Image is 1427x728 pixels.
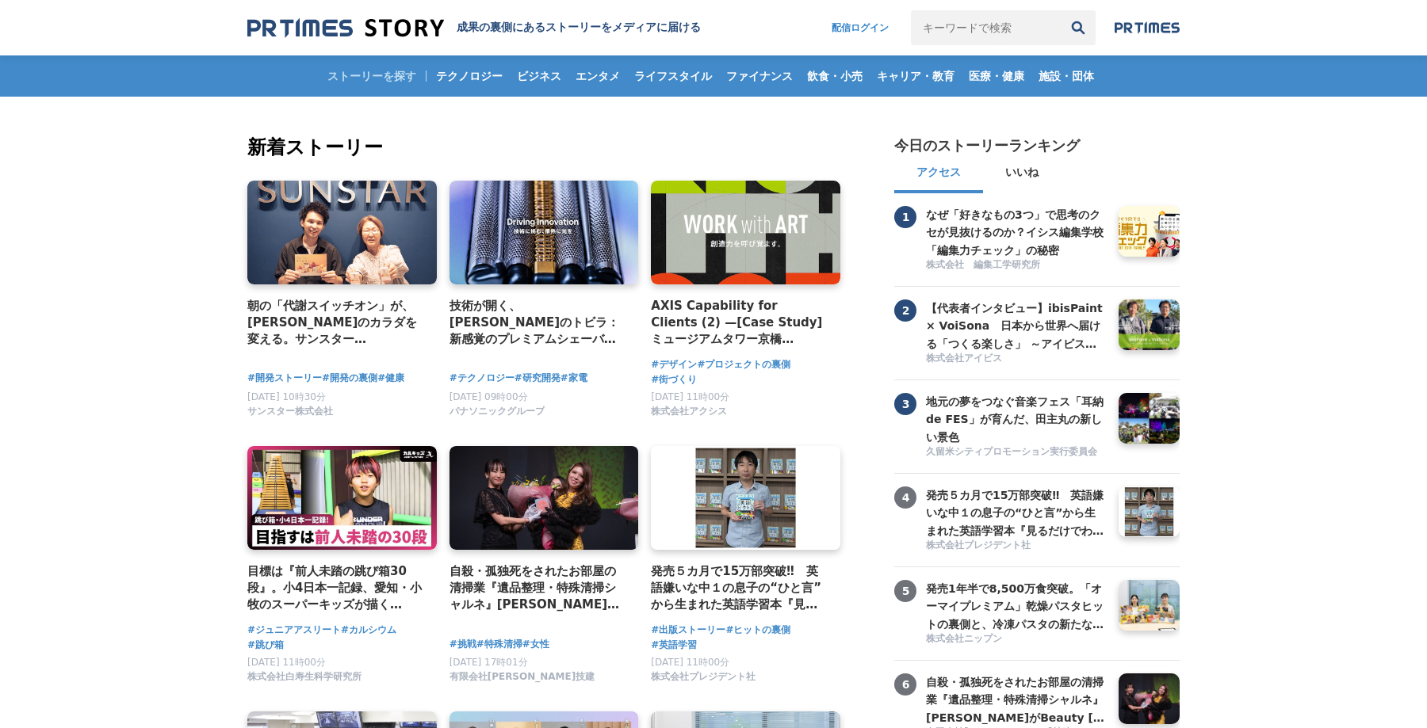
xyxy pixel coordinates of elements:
span: 株式会社プレジデント社 [651,670,756,684]
a: #街づくり [651,372,697,387]
img: prtimes [1115,21,1180,34]
a: 自殺・孤独死をされたお部屋の清掃業『遺品整理・特殊清掃シャルネ』[PERSON_NAME]がBeauty [GEOGRAPHIC_DATA][PERSON_NAME][GEOGRAPHIC_DA... [450,562,626,614]
h3: 【代表者インタビュー】ibisPaint × VoiSona 日本から世界へ届ける「つくる楽しさ」 ～アイビスがテクノスピーチと挑戦する、新しい創作文化の形成～ [926,299,1107,353]
a: 成果の裏側にあるストーリーをメディアに届ける 成果の裏側にあるストーリーをメディアに届ける [247,17,701,39]
h2: 新着ストーリー [247,133,844,162]
a: #研究開発 [515,371,560,386]
a: 株式会社白寿生科学研究所 [247,675,362,686]
span: 2 [894,299,916,322]
a: キャリア・教育 [870,55,961,97]
img: 成果の裏側にあるストーリーをメディアに届ける [247,17,444,39]
a: 発売1年半で8,500万食突破。「オーマイプレミアム」乾燥パスタヒットの裏側と、冷凍パスタの新たな挑戦。徹底的な消費者起点で「おいしさ」を追求するニップンの歩み [926,580,1107,631]
span: [DATE] 09時00分 [450,391,528,402]
span: [DATE] 11時00分 [247,657,326,668]
span: キャリア・教育 [870,69,961,83]
h3: 地元の夢をつなぐ音楽フェス「耳納 de FES」が育んだ、田主丸の新しい景色 [926,393,1107,446]
span: 株式会社アクシス [651,405,727,418]
h1: 成果の裏側にあるストーリーをメディアに届ける [457,21,701,35]
a: 株式会社プレジデント社 [651,675,756,686]
span: 有限会社[PERSON_NAME]技建 [450,670,595,684]
a: #挑戦 [450,637,476,652]
span: 飲食・小売 [801,69,869,83]
span: #跳び箱 [247,638,284,653]
a: 株式会社プレジデント社 [926,539,1107,554]
a: #デザイン [651,357,697,372]
span: エンタメ [569,69,626,83]
a: 飲食・小売 [801,55,869,97]
span: 4 [894,486,916,509]
a: #女性 [522,637,549,652]
a: 有限会社[PERSON_NAME]技建 [450,675,595,686]
a: #テクノロジー [450,371,515,386]
span: テクノロジー [430,69,509,83]
a: ファイナンス [720,55,799,97]
a: AXIS Capability for Clients (2) —[Case Study] ミュージアムタワー京橋 「WORK with ART」 [651,297,828,349]
a: 株式会社アイビス [926,352,1107,367]
a: #プロジェクトの裏側 [697,357,790,372]
span: [DATE] 11時00分 [651,657,729,668]
a: ライフスタイル [628,55,718,97]
h3: なぜ「好きなもの3つ」で思考のクセが見抜けるのか？イシス編集学校「編集力チェック」の秘密 [926,206,1107,259]
input: キーワードで検索 [911,10,1061,45]
h3: 自殺・孤独死をされたお部屋の清掃業『遺品整理・特殊清掃シャルネ』[PERSON_NAME]がBeauty [GEOGRAPHIC_DATA][PERSON_NAME][GEOGRAPHIC_DA... [926,673,1107,726]
a: #開発ストーリー [247,371,322,386]
h4: 発売５カ月で15万部突破‼ 英語嫌いな中１の息子の“ひと言”から生まれた英語学習本『見るだけでわかる‼ 英語ピクト図鑑』異例ヒットの要因 [651,562,828,614]
span: 施設・団体 [1032,69,1100,83]
a: #英語学習 [651,638,697,653]
a: 発売５カ月で15万部突破‼ 英語嫌いな中１の息子の“ひと言”から生まれた英語学習本『見るだけでわかる‼ 英語ピクト図鑑』異例ヒットの要因 [926,486,1107,537]
a: #ジュニアアスリート [247,623,341,638]
a: 株式会社ニップン [926,632,1107,647]
span: ライフスタイル [628,69,718,83]
a: サンスター株式会社 [247,410,333,421]
span: サンスター株式会社 [247,405,333,418]
span: 株式会社 編集工学研究所 [926,258,1040,272]
span: パナソニックグループ [450,405,545,418]
span: [DATE] 11時00分 [651,391,729,402]
a: なぜ「好きなもの3つ」で思考のクセが見抜けるのか？イシス編集学校「編集力チェック」の秘密 [926,206,1107,257]
span: 株式会社白寿生科学研究所 [247,670,362,684]
span: 6 [894,673,916,696]
span: 株式会社アイビス [926,352,1002,365]
span: ビジネス [511,69,568,83]
button: いいね [983,155,1061,193]
a: #出版ストーリー [651,623,725,638]
a: 株式会社アクシス [651,410,727,421]
a: 目標は『前人未踏の跳び箱30段』。小4日本一記録、愛知・小牧のスーパーキッズが描く[PERSON_NAME]とは？ [247,562,424,614]
span: [DATE] 10時30分 [247,391,326,402]
a: 医療・健康 [962,55,1031,97]
a: 自殺・孤独死をされたお部屋の清掃業『遺品整理・特殊清掃シャルネ』[PERSON_NAME]がBeauty [GEOGRAPHIC_DATA][PERSON_NAME][GEOGRAPHIC_DA... [926,673,1107,724]
a: #特殊清掃 [476,637,522,652]
a: #家電 [560,371,587,386]
a: #カルシウム [341,623,396,638]
button: アクセス [894,155,983,193]
span: 医療・健康 [962,69,1031,83]
span: 1 [894,206,916,228]
span: 株式会社プレジデント社 [926,539,1031,552]
a: #開発の裏側 [322,371,377,386]
a: #健康 [377,371,404,386]
a: テクノロジー [430,55,509,97]
a: 地元の夢をつなぐ音楽フェス「耳納 de FES」が育んだ、田主丸の新しい景色 [926,393,1107,444]
a: 技術が開く、[PERSON_NAME]のトビラ：新感覚のプレミアムシェーバー「ラムダッシュ パームイン」 [450,297,626,349]
a: 朝の「代謝スイッチオン」が、[PERSON_NAME]のカラダを変える。サンスター「[GEOGRAPHIC_DATA]」から生まれた、新しい健康飲料の開発舞台裏 [247,297,424,349]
